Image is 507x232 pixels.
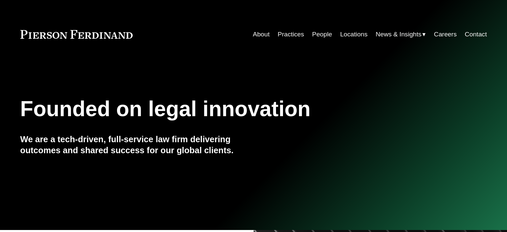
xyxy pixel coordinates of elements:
[376,29,422,40] span: News & Insights
[278,28,304,41] a: Practices
[465,28,487,41] a: Contact
[20,134,254,156] h4: We are a tech-driven, full-service law firm delivering outcomes and shared success for our global...
[376,28,426,41] a: folder dropdown
[253,28,270,41] a: About
[20,97,409,121] h1: Founded on legal innovation
[434,28,457,41] a: Careers
[312,28,332,41] a: People
[340,28,367,41] a: Locations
